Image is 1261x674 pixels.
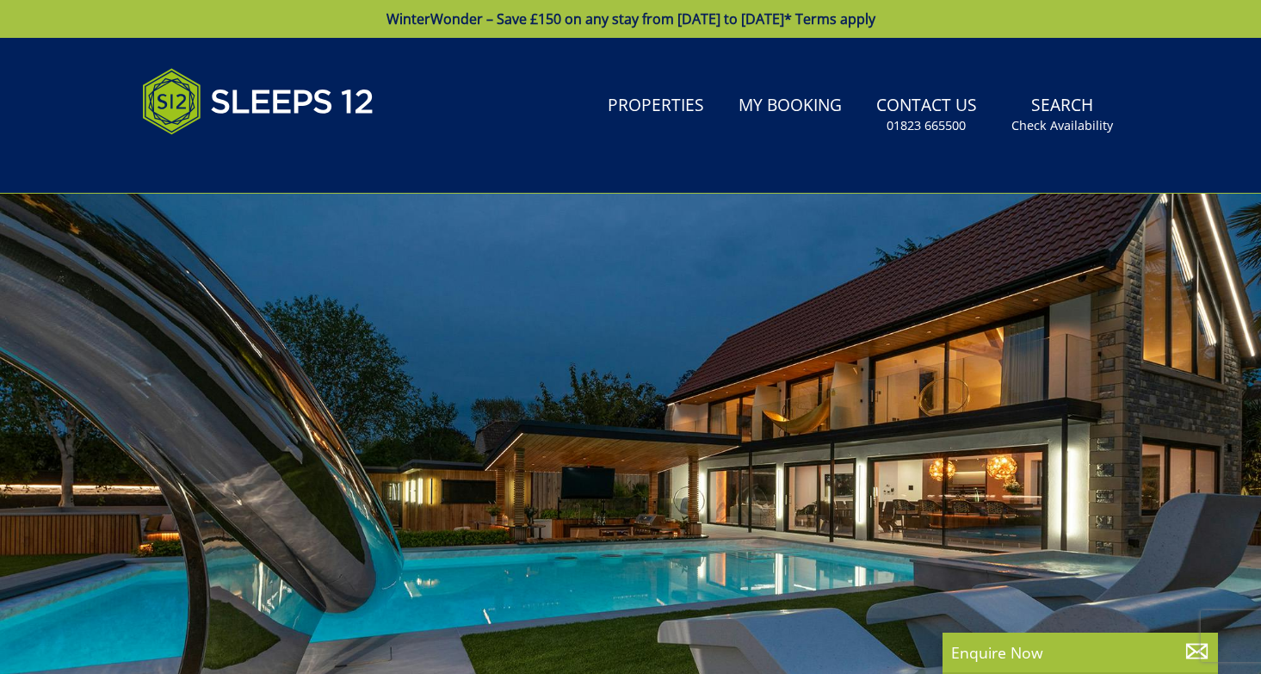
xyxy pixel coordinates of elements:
[869,87,984,143] a: Contact Us01823 665500
[887,117,966,134] small: 01823 665500
[732,87,849,126] a: My Booking
[142,59,374,145] img: Sleeps 12
[601,87,711,126] a: Properties
[1004,87,1120,143] a: SearchCheck Availability
[951,641,1209,664] p: Enquire Now
[1011,117,1113,134] small: Check Availability
[133,155,314,170] iframe: Customer reviews powered by Trustpilot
